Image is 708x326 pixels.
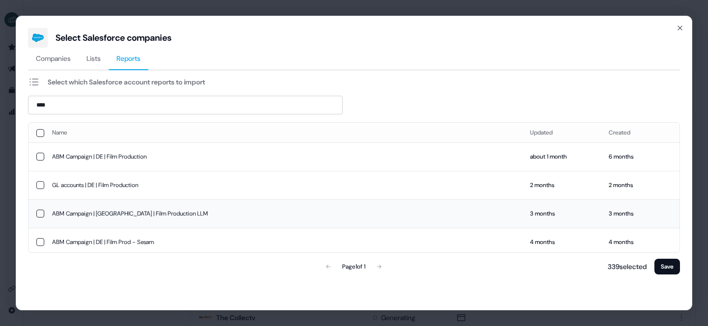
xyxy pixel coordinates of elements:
[609,237,672,247] div: 4 months
[530,237,593,247] div: 4 months
[654,259,680,274] button: Save
[609,209,672,218] div: 3 months
[44,228,522,256] td: ABM Campaign | DE | Film Prod - Sesam
[522,123,601,142] th: Updated
[44,142,522,171] td: ABM Campaign | DE | Film Production
[56,32,172,44] div: Select Salesforce companies
[44,199,522,228] td: ABM Campaign | [GEOGRAPHIC_DATA] | Film Production LLM
[601,123,679,142] th: Created
[87,54,101,63] span: Lists
[342,262,365,272] div: Page 1 of 1
[36,54,71,63] span: Companies
[609,180,672,190] div: 2 months
[44,171,522,199] td: GL accounts | DE | Film Production
[609,152,672,162] div: 6 months
[48,77,205,87] div: Select which Salesforce account reports to import
[530,209,593,218] div: 3 months
[530,180,593,190] div: 2 months
[530,152,593,162] div: about 1 month
[44,123,522,142] th: Name
[604,262,647,272] p: 339 selected
[117,54,141,63] span: Reports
